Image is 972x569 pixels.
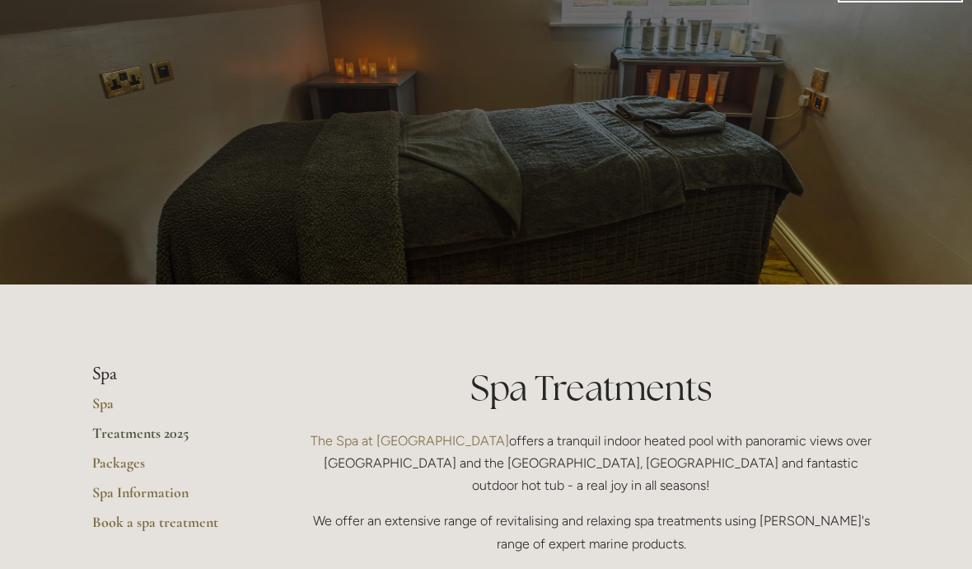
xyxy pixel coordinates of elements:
[302,364,880,412] h1: Spa Treatments
[92,483,250,513] a: Spa Information
[92,513,250,543] a: Book a spa treatment
[92,424,250,454] a: Treatments 2025
[302,430,880,497] p: offers a tranquil indoor heated pool with panoramic views over [GEOGRAPHIC_DATA] and the [GEOGRAP...
[92,364,250,385] li: Spa
[92,394,250,424] a: Spa
[311,433,509,449] a: The Spa at [GEOGRAPHIC_DATA]
[302,510,880,554] p: We offer an extensive range of revitalising and relaxing spa treatments using [PERSON_NAME]'s ran...
[92,454,250,483] a: Packages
